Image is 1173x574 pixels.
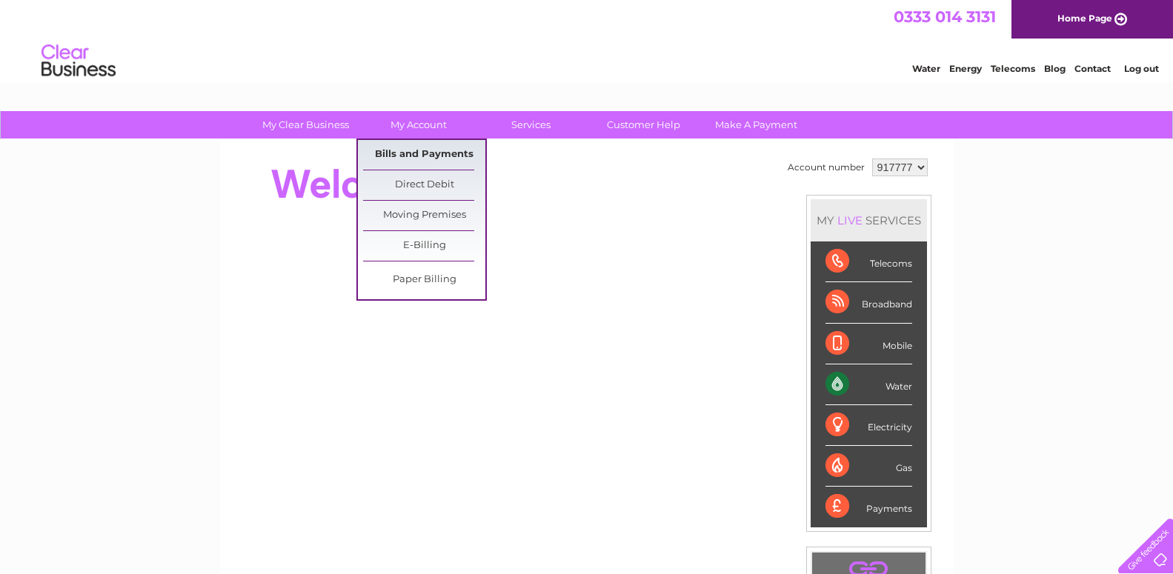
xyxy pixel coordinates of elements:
[237,8,937,72] div: Clear Business is a trading name of Verastar Limited (registered in [GEOGRAPHIC_DATA] No. 3667643...
[357,111,479,139] a: My Account
[784,155,868,180] td: Account number
[825,241,912,282] div: Telecoms
[41,39,116,84] img: logo.png
[1044,63,1066,74] a: Blog
[825,446,912,487] div: Gas
[825,324,912,364] div: Mobile
[363,170,485,200] a: Direct Debit
[1074,63,1111,74] a: Contact
[470,111,592,139] a: Services
[894,7,996,26] a: 0333 014 3131
[363,140,485,170] a: Bills and Payments
[834,213,865,227] div: LIVE
[582,111,705,139] a: Customer Help
[912,63,940,74] a: Water
[825,487,912,527] div: Payments
[949,63,982,74] a: Energy
[363,231,485,261] a: E-Billing
[825,364,912,405] div: Water
[363,201,485,230] a: Moving Premises
[695,111,817,139] a: Make A Payment
[991,63,1035,74] a: Telecoms
[1124,63,1159,74] a: Log out
[825,282,912,323] div: Broadband
[825,405,912,446] div: Electricity
[363,265,485,295] a: Paper Billing
[245,111,367,139] a: My Clear Business
[811,199,927,241] div: MY SERVICES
